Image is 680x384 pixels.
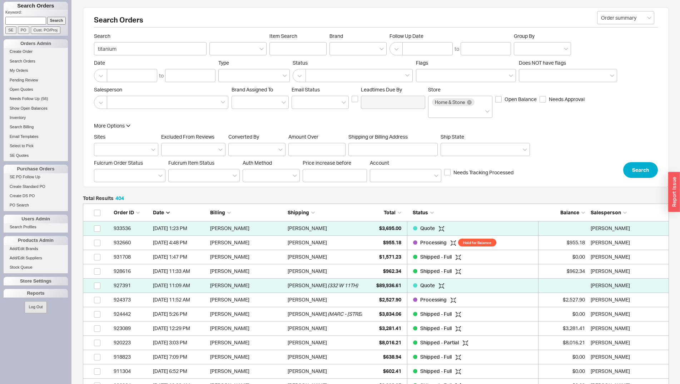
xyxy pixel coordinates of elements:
input: Sites [98,145,103,154]
div: Sammy [591,335,665,350]
svg: open menu [564,48,568,50]
span: $8,016.21 [379,339,401,345]
div: 6/17/25 12:29 PM [153,321,207,335]
span: Total [384,209,396,215]
a: Search Orders [4,58,68,65]
span: Billing [210,209,225,215]
a: Pending Review [4,76,68,84]
span: Em ​ ail Status [292,86,320,93]
button: More Options [94,122,130,129]
div: 911304 [114,364,149,378]
span: Search [632,166,649,174]
div: Sammy [591,264,665,278]
div: Salesperson [591,209,665,216]
div: Users Admin [4,215,68,223]
svg: open menu [342,101,346,104]
div: $3,281.41 [542,321,585,335]
div: [PERSON_NAME] [210,278,284,293]
a: Select to Pick [4,142,68,150]
span: Status [413,209,428,215]
a: Needs Follow Up(56) [4,95,68,103]
svg: open menu [434,174,438,177]
span: Flags [416,60,428,66]
div: $0.00 [542,350,585,364]
div: [PERSON_NAME] [288,321,327,335]
span: Converted By [228,134,259,140]
a: 924373[DATE] 11:52 AM[PERSON_NAME][PERSON_NAME]$2,527.90Processing $2,527.90[PERSON_NAME] [83,293,669,307]
div: 5/7/25 6:52 PM [153,364,207,378]
div: [PERSON_NAME] [210,293,284,307]
input: Brand [333,45,338,53]
span: ( 332 W 11TH ) [328,278,358,293]
div: $955.18 [542,235,585,250]
span: Open Balance [505,96,537,103]
div: Sam Solkowitz [591,235,665,250]
a: 911304[DATE] 6:52 PM[PERSON_NAME][PERSON_NAME]$602.41Shipped - Full $0.00[PERSON_NAME] [83,364,669,379]
span: Status [293,60,413,66]
span: Shipped - Full [420,268,453,274]
div: [PERSON_NAME] [288,278,327,293]
input: Flags [420,71,425,80]
div: 7/10/25 11:09 AM [153,278,207,293]
span: Home & Stone [435,100,465,105]
span: Needs Follow Up [10,96,40,101]
span: Shipped - Full [420,354,453,360]
div: [PERSON_NAME] [288,350,327,364]
a: 933536[DATE] 1:23 PM[PERSON_NAME][PERSON_NAME]$3,695.00Quote [PERSON_NAME] [83,221,669,236]
div: [PERSON_NAME] [288,293,327,307]
a: PO Search [4,201,68,209]
span: Ship State [441,134,464,140]
span: Fulcrum Item Status [168,160,214,166]
input: Fulcrum Item Status [172,171,177,180]
input: Auth Method [247,171,252,180]
div: [PERSON_NAME] [288,307,327,321]
a: Email Templates [4,133,68,140]
div: Sammy [591,293,665,307]
span: Shipping or Billing Address [348,134,438,140]
input: SE [5,26,16,34]
span: $955.18 [383,239,401,245]
h2: Search Orders [94,16,658,28]
span: Quote [420,225,436,231]
div: 932660 [114,235,149,250]
span: $3,695.00 [379,225,401,231]
div: Store Settings [4,277,68,285]
span: Quote [420,282,436,288]
div: $8,016.21 [542,335,585,350]
span: Processing [420,239,448,245]
span: Shipping [288,209,309,215]
div: [PERSON_NAME] [210,350,284,364]
div: Sephrina Martinez-Hall [591,278,665,293]
input: Cust. PO/Proj [31,26,60,34]
div: 933536 [114,221,149,235]
div: $0.00 [542,250,585,264]
span: $89,936.61 [376,282,401,288]
div: Sammy [591,221,665,235]
a: Add/Edit Brands [4,245,68,253]
span: Balance [560,209,579,215]
span: Brand [329,33,343,39]
div: 7/16/25 11:33 AM [153,264,207,278]
a: Create Order [4,48,68,55]
div: [PERSON_NAME] [288,264,327,278]
div: 5/27/25 7:09 PM [153,350,207,364]
a: 918823[DATE] 7:09 PM[PERSON_NAME][PERSON_NAME]$638.94Shipped - Full $0.00[PERSON_NAME] [83,350,669,364]
input: Does NOT have flags [523,71,528,80]
div: 5/30/25 3:03 PM [153,335,207,350]
a: Search Profiles [4,223,68,231]
input: Open Balance [495,96,502,103]
input: Search [47,17,66,24]
div: $2,527.90 [542,293,585,307]
div: 920223 [114,335,149,350]
span: $602.41 [383,368,401,374]
div: Reports [4,289,68,298]
div: [PERSON_NAME] [210,307,284,321]
span: Type [218,60,229,66]
span: Brand Assigned To [232,86,273,93]
div: Shipping [288,209,362,216]
span: ( MARC - [STREET_ADDRESS][PERSON_NAME] ) [328,307,434,321]
div: 6/24/25 5:26 PM [153,307,207,321]
div: 923089 [114,321,149,335]
input: PO [18,26,29,34]
div: 927391 [114,278,149,293]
